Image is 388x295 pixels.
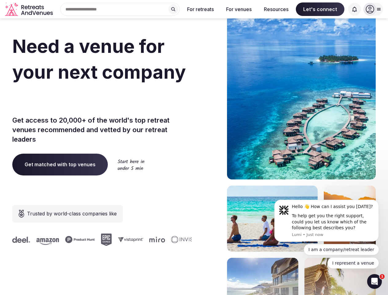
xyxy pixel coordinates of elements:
button: For retreats [182,2,219,16]
svg: Retreats and Venues company logo [5,2,54,16]
p: Get access to 20,000+ of the world's top retreat venues recommended and vetted by our retreat lea... [12,116,192,144]
svg: Invisible company logo [170,236,204,243]
span: 1 [380,274,385,279]
img: Start here in under 5 min [118,159,144,170]
iframe: Intercom notifications message [265,194,388,272]
a: Get matched with top venues [12,154,108,175]
span: Need a venue for your next company [12,35,186,83]
button: Resources [259,2,293,16]
span: Trusted by world-class companies like [27,210,117,217]
svg: Miro company logo [148,237,164,242]
span: Let's connect [296,2,344,16]
iframe: Intercom live chat [367,274,382,289]
svg: Vistaprint company logo [117,237,142,242]
a: Visit the homepage [5,2,54,16]
svg: Epic Games company logo [100,234,111,246]
img: woman sitting in back of truck with camels [324,186,376,252]
svg: Deel company logo [11,237,29,243]
img: yoga on tropical beach [227,186,318,252]
button: For venues [221,2,257,16]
